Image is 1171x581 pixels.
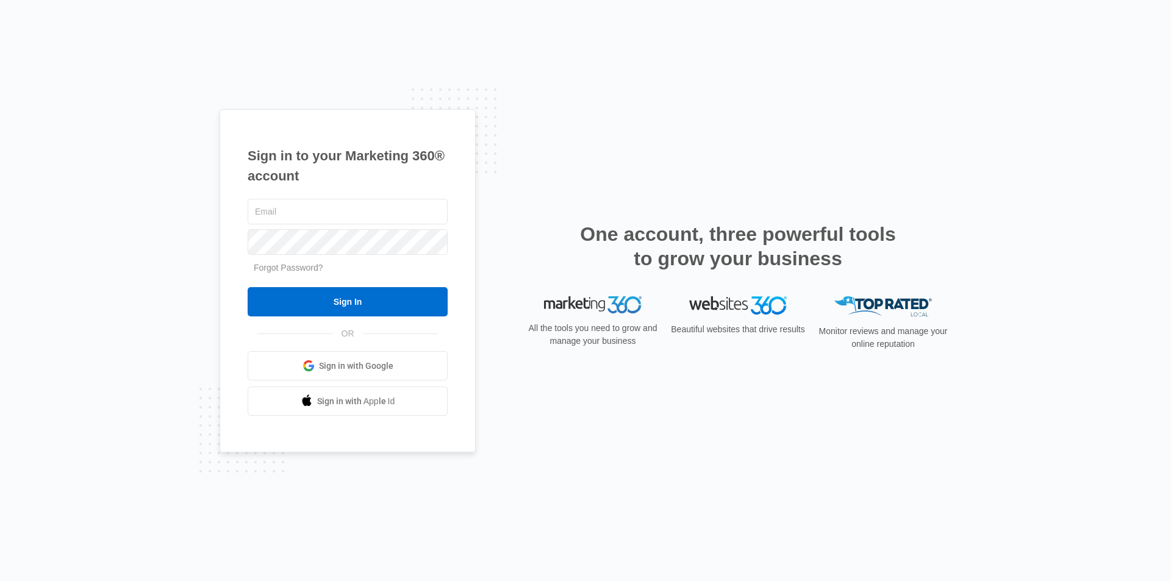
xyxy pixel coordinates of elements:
[576,222,900,271] h2: One account, three powerful tools to grow your business
[525,322,661,348] p: All the tools you need to grow and manage your business
[248,351,448,380] a: Sign in with Google
[834,296,932,316] img: Top Rated Local
[317,395,395,408] span: Sign in with Apple Id
[689,296,787,314] img: Websites 360
[254,263,323,273] a: Forgot Password?
[670,323,806,336] p: Beautiful websites that drive results
[248,387,448,416] a: Sign in with Apple Id
[544,296,642,313] img: Marketing 360
[248,199,448,224] input: Email
[319,360,393,372] span: Sign in with Google
[333,327,363,340] span: OR
[248,287,448,316] input: Sign In
[248,146,448,186] h1: Sign in to your Marketing 360® account
[815,325,951,351] p: Monitor reviews and manage your online reputation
